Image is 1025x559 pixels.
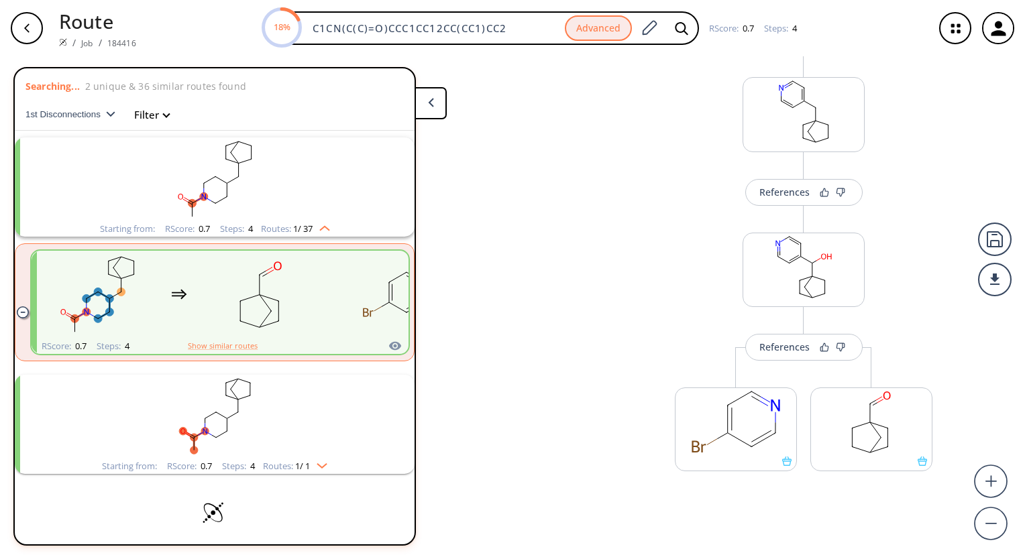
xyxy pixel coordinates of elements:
div: Steps : [222,462,255,471]
a: 184416 [107,38,136,49]
button: Show similar routes [188,340,258,352]
span: 4 [790,22,797,34]
div: Routes: [263,462,327,471]
button: Filter [126,110,169,120]
button: 1st Disconnections [25,99,126,131]
span: 0.7 [73,340,87,352]
svg: CC(=O)N1CCC(CC23CCC(CC2)C3)CC1 [37,253,158,336]
svg: Brc1ccncc1 [676,388,796,456]
div: RScore : [167,462,212,471]
p: Route [59,7,136,36]
button: Advanced [565,15,632,42]
p: 2 unique & 36 similar routes found [85,79,246,93]
svg: O=CC12CCC(CC1)C2 [811,388,932,456]
button: References [745,179,863,206]
div: Starting from: [102,462,157,471]
li: / [99,36,102,50]
span: 4 [246,223,253,235]
span: 4 [248,460,255,472]
div: Steps : [97,342,129,351]
svg: c1cc(CC23CCC(CC2)C3)ccn1 [743,78,864,146]
a: Job [81,38,93,49]
span: 1 / 37 [293,225,313,233]
span: 1st Disconnections [25,109,106,119]
div: RScore : [42,342,87,351]
img: Spaya logo [59,38,67,46]
div: Starting from: [100,225,155,233]
span: 0.7 [741,22,754,34]
li: / [72,36,76,50]
div: Routes: [261,225,330,233]
svg: CC(=O)N1CCC(CC23CCC(CC2)C3)CC1 [40,375,389,458]
svg: CC(=O)N1CCC(CC23CCC(CC2)C3)CC1 [40,137,389,221]
img: Down [310,458,327,469]
div: References [759,188,810,196]
div: References [759,343,810,351]
svg: OC(c1ccncc1)C12CCC(CC1)C2 [743,233,864,302]
div: RScore : [165,225,210,233]
ul: clusters [15,131,415,481]
input: Enter SMILES [305,21,565,35]
span: 1 / 1 [295,462,310,471]
button: References [745,334,863,361]
img: Up [313,221,330,231]
div: Steps : [764,24,797,33]
p: Searching... [25,79,80,93]
div: RScore : [709,24,754,33]
span: 0.7 [199,460,212,472]
div: Steps : [220,225,253,233]
span: 0.7 [197,223,210,235]
svg: O=CC12CCC(CC1)C2 [201,253,321,336]
span: 4 [123,340,129,352]
svg: Brc1ccncc1 [335,253,455,336]
text: 18% [273,21,290,33]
